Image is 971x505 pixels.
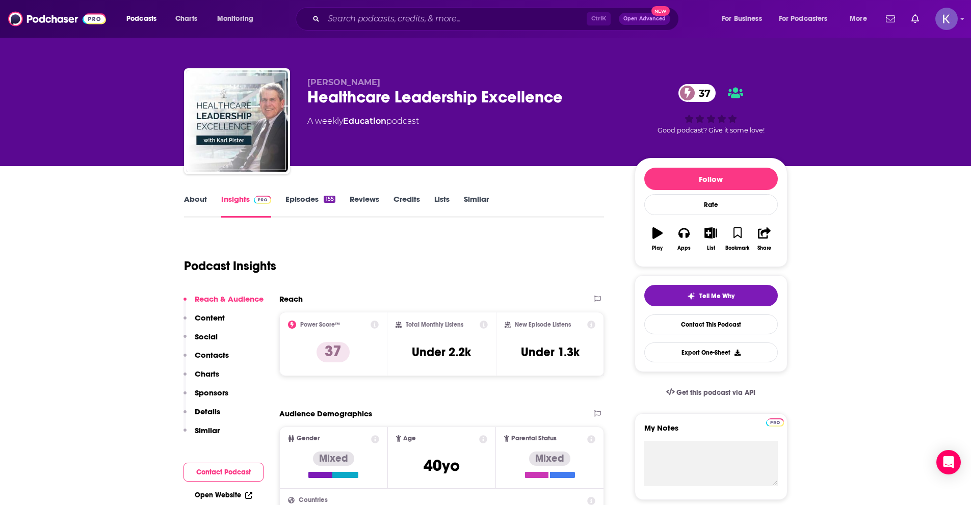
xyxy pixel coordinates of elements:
button: Apps [671,221,697,257]
div: Apps [677,245,691,251]
div: List [707,245,715,251]
div: Bookmark [725,245,749,251]
h2: Reach [279,294,303,304]
h2: Total Monthly Listens [406,321,463,328]
button: Content [183,313,225,332]
span: 40 yo [424,456,460,475]
div: 37Good podcast? Give it some love! [635,77,788,141]
p: Charts [195,369,219,379]
span: 37 [689,84,716,102]
button: Contact Podcast [183,463,264,482]
a: Education [343,116,386,126]
button: Details [183,407,220,426]
span: Logged in as kpearson13190 [935,8,958,30]
div: Search podcasts, credits, & more... [305,7,689,31]
img: Podchaser - Follow, Share and Rate Podcasts [8,9,106,29]
a: Episodes155 [285,194,335,218]
label: My Notes [644,423,778,441]
div: 155 [324,196,335,203]
button: Share [751,221,777,257]
a: Charts [169,11,203,27]
button: Similar [183,426,220,444]
span: Parental Status [511,435,557,442]
span: Gender [297,435,320,442]
p: Sponsors [195,388,228,397]
button: open menu [210,11,267,27]
button: Show profile menu [935,8,958,30]
p: Contacts [195,350,229,360]
button: Reach & Audience [183,294,264,313]
button: open menu [119,11,170,27]
p: 37 [317,342,350,362]
a: Pro website [766,417,784,427]
div: A weekly podcast [307,115,419,127]
h2: Audience Demographics [279,409,372,418]
a: Show notifications dropdown [907,10,923,28]
span: Podcasts [126,12,156,26]
h3: Under 1.3k [521,344,580,360]
p: Content [195,313,225,323]
a: InsightsPodchaser Pro [221,194,272,218]
a: Reviews [350,194,379,218]
span: Countries [299,497,328,503]
button: open menu [772,11,843,27]
div: Rate [644,194,778,215]
a: About [184,194,207,218]
h2: Power Score™ [300,321,340,328]
img: Healthcare Leadership Excellence [186,70,288,172]
span: New [651,6,670,16]
div: Play [652,245,663,251]
span: More [850,12,867,26]
button: Follow [644,168,778,190]
a: Similar [464,194,489,218]
span: Charts [175,12,197,26]
button: Social [183,332,218,351]
div: Open Intercom Messenger [936,450,961,474]
span: Open Advanced [623,16,666,21]
button: Play [644,221,671,257]
span: For Podcasters [779,12,828,26]
button: Sponsors [183,388,228,407]
a: Lists [434,194,450,218]
button: open menu [843,11,880,27]
img: Podchaser Pro [766,418,784,427]
button: open menu [715,11,775,27]
a: Show notifications dropdown [882,10,899,28]
span: Tell Me Why [699,292,734,300]
button: tell me why sparkleTell Me Why [644,285,778,306]
span: Get this podcast via API [676,388,755,397]
span: Ctrl K [587,12,611,25]
a: 37 [678,84,716,102]
button: Open AdvancedNew [619,13,670,25]
input: Search podcasts, credits, & more... [324,11,587,27]
h3: Under 2.2k [412,344,471,360]
button: List [697,221,724,257]
span: [PERSON_NAME] [307,77,380,87]
button: Charts [183,369,219,388]
div: Mixed [529,451,570,466]
span: Monitoring [217,12,253,26]
p: Details [195,407,220,416]
p: Reach & Audience [195,294,264,304]
img: tell me why sparkle [687,292,695,300]
a: Get this podcast via API [658,380,764,405]
p: Social [195,332,218,341]
h2: New Episode Listens [515,321,571,328]
span: Good podcast? Give it some love! [658,126,765,134]
button: Bookmark [724,221,751,257]
span: Age [403,435,416,442]
a: Open Website [195,491,252,499]
p: Similar [195,426,220,435]
div: Mixed [313,451,354,466]
button: Export One-Sheet [644,342,778,362]
div: Share [757,245,771,251]
h1: Podcast Insights [184,258,276,274]
a: Contact This Podcast [644,314,778,334]
img: Podchaser Pro [254,196,272,204]
img: User Profile [935,8,958,30]
button: Contacts [183,350,229,369]
a: Credits [393,194,420,218]
span: For Business [722,12,762,26]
